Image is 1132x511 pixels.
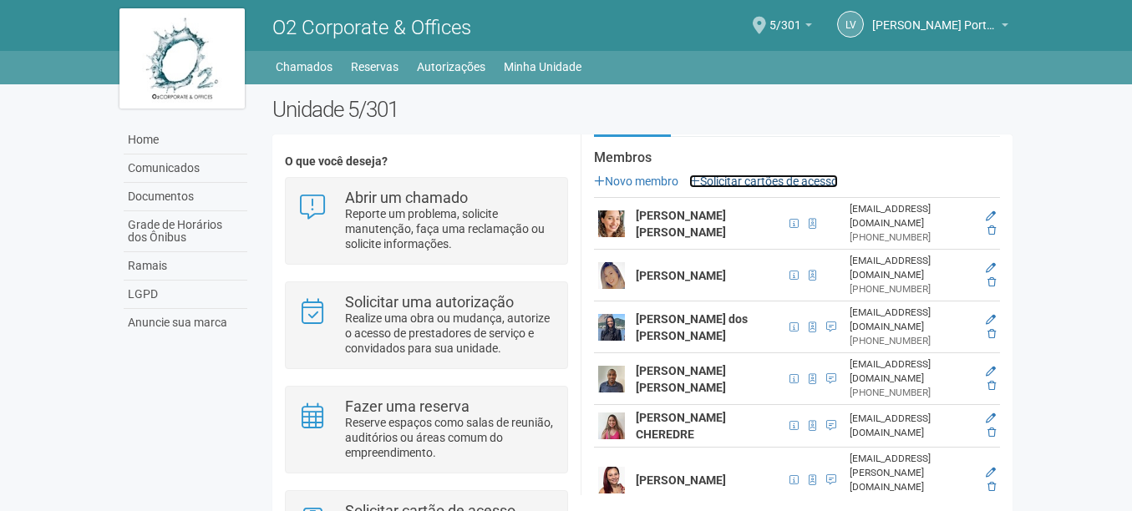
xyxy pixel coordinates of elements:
a: Editar membro [986,262,996,274]
div: [EMAIL_ADDRESS][DOMAIN_NAME] [850,254,974,282]
a: Excluir membro [987,276,996,288]
div: [EMAIL_ADDRESS][DOMAIN_NAME] [850,357,974,386]
a: LGPD [124,281,247,309]
strong: Fazer uma reserva [345,397,470,415]
a: Fazer uma reserva Reserve espaços como salas de reunião, auditórios ou áreas comum do empreendime... [298,399,555,460]
a: Home [124,126,247,154]
a: LV [837,11,864,38]
a: Abrir um chamado Reporte um problema, solicite manutenção, faça uma reclamação ou solicite inform... [298,190,555,251]
strong: [PERSON_NAME] [636,473,726,487]
strong: Solicitar uma autorização [345,293,514,311]
a: Editar membro [986,366,996,377]
img: user.png [598,262,625,289]
div: [EMAIL_ADDRESS][PERSON_NAME][DOMAIN_NAME] [850,452,974,494]
a: [PERSON_NAME] Porto [PERSON_NAME] [872,21,1008,34]
a: Reservas [351,55,398,78]
div: [PHONE_NUMBER] [850,386,974,400]
h2: Unidade 5/301 [272,97,1013,122]
a: Editar membro [986,210,996,222]
a: Excluir membro [987,427,996,438]
div: [PHONE_NUMBER] [850,494,974,508]
strong: [PERSON_NAME] [PERSON_NAME] [636,209,726,239]
strong: Membros [594,150,1000,165]
a: Comunicados [124,154,247,183]
img: logo.jpg [119,8,245,109]
a: Ramais [124,252,247,281]
a: Autorizações [417,55,485,78]
img: user.png [598,467,625,493]
div: [PHONE_NUMBER] [850,282,974,296]
span: 5/301 [769,3,801,32]
div: [EMAIL_ADDRESS][DOMAIN_NAME] [850,306,974,334]
a: Novo membro [594,175,678,188]
a: Solicitar cartões de acesso [689,175,838,188]
p: Reserve espaços como salas de reunião, auditórios ou áreas comum do empreendimento. [345,415,555,460]
a: Excluir membro [987,328,996,340]
a: Grade de Horários dos Ônibus [124,211,247,252]
img: user.png [598,314,625,341]
a: Editar membro [986,412,996,424]
h4: O que você deseja? [285,155,568,168]
strong: [PERSON_NAME] CHEREDRE [636,411,726,441]
span: Luis Vasconcelos Porto Fernandes [872,3,997,32]
strong: [PERSON_NAME] [PERSON_NAME] [636,364,726,394]
span: O2 Corporate & Offices [272,16,471,39]
a: Documentos [124,183,247,211]
strong: [PERSON_NAME] dos [PERSON_NAME] [636,312,748,342]
div: [PHONE_NUMBER] [850,334,974,348]
a: Editar membro [986,314,996,326]
a: Excluir membro [987,225,996,236]
a: 5/301 [769,21,812,34]
strong: [PERSON_NAME] [636,269,726,282]
img: user.png [598,412,625,439]
a: Minha Unidade [504,55,581,78]
div: [EMAIL_ADDRESS][DOMAIN_NAME] [850,202,974,230]
a: Anuncie sua marca [124,309,247,336]
img: user.png [598,366,625,392]
p: Realize uma obra ou mudança, autorize o acesso de prestadores de serviço e convidados para sua un... [345,311,555,356]
a: Chamados [276,55,332,78]
a: Solicitar uma autorização Realize uma obra ou mudança, autorize o acesso de prestadores de serviç... [298,295,555,356]
img: user.png [598,210,625,237]
a: Excluir membro [987,481,996,493]
strong: Abrir um chamado [345,189,468,206]
div: [EMAIL_ADDRESS][DOMAIN_NAME] [850,412,974,440]
a: Excluir membro [987,380,996,392]
a: Editar membro [986,467,996,478]
p: Reporte um problema, solicite manutenção, faça uma reclamação ou solicite informações. [345,206,555,251]
div: [PHONE_NUMBER] [850,230,974,245]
